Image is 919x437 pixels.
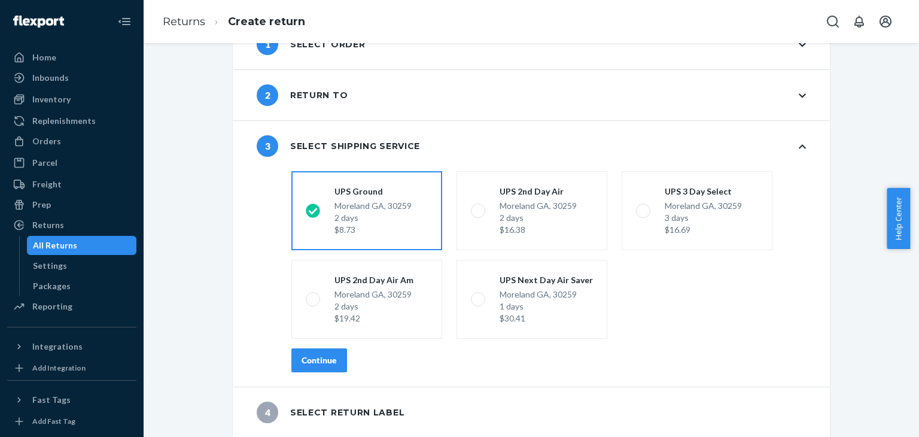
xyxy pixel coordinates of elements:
div: Moreland GA, 30259 [500,200,577,236]
a: Settings [27,256,137,275]
div: Moreland GA, 30259 [500,289,593,324]
ol: breadcrumbs [153,4,315,40]
span: 3 [257,135,278,157]
div: $16.38 [500,224,577,236]
div: Freight [32,178,62,190]
a: Inbounds [7,68,136,87]
a: Add Fast Tag [7,414,136,429]
div: Reporting [32,301,72,312]
a: Parcel [7,153,136,172]
span: 2 [257,84,278,106]
div: Select shipping service [257,135,420,157]
a: Create return [228,15,305,28]
a: Returns [163,15,205,28]
div: Add Fast Tag [32,416,75,426]
div: 2 days [334,212,412,224]
a: Add Integration [7,361,136,375]
button: Open account menu [874,10,897,34]
a: Prep [7,195,136,214]
button: Open Search Box [821,10,845,34]
div: Settings [33,260,67,272]
div: $8.73 [334,224,412,236]
button: Continue [291,348,347,372]
div: Select order [257,34,365,55]
div: Orders [32,135,61,147]
button: Close Navigation [112,10,136,34]
div: UPS Next Day Air Saver [500,274,593,286]
a: Replenishments [7,111,136,131]
div: Inventory [32,93,71,105]
div: Prep [32,199,51,211]
a: Freight [7,175,136,194]
span: 4 [257,402,278,423]
div: Select return label [257,402,404,423]
div: Moreland GA, 30259 [665,200,742,236]
div: 2 days [334,301,413,312]
span: 1 [257,34,278,55]
button: Help Center [887,188,910,249]
a: Home [7,48,136,67]
div: 1 days [500,301,593,312]
div: Replenishments [32,115,96,127]
div: UPS 2nd Day Air [500,186,577,198]
div: 3 days [665,212,742,224]
div: UPS Ground [334,186,412,198]
div: Integrations [32,341,83,353]
button: Fast Tags [7,390,136,409]
div: $30.41 [500,312,593,324]
div: 2 days [500,212,577,224]
div: Returns [32,219,64,231]
div: Continue [302,354,337,366]
div: Return to [257,84,348,106]
div: Packages [33,280,71,292]
a: Packages [27,277,137,296]
div: UPS 2nd Day Air Am [334,274,413,286]
a: Reporting [7,297,136,316]
div: $16.69 [665,224,742,236]
div: All Returns [33,239,77,251]
a: Orders [7,132,136,151]
a: Returns [7,216,136,235]
div: Moreland GA, 30259 [334,200,412,236]
button: Integrations [7,337,136,356]
div: Inbounds [32,72,69,84]
button: Open notifications [847,10,871,34]
a: All Returns [27,236,137,255]
div: UPS 3 Day Select [665,186,742,198]
div: $19.42 [334,312,413,324]
div: Parcel [32,157,57,169]
a: Inventory [7,90,136,109]
div: Moreland GA, 30259 [334,289,413,324]
img: Flexport logo [13,16,64,28]
div: Home [32,51,56,63]
div: Add Integration [32,363,86,373]
div: Fast Tags [32,394,71,406]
